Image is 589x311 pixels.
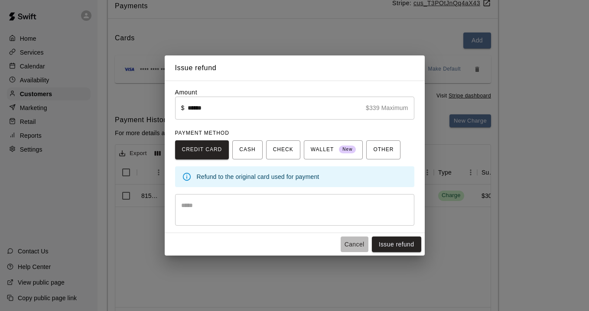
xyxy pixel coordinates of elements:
label: Amount [175,89,198,96]
span: OTHER [373,143,394,157]
button: OTHER [366,140,400,159]
span: WALLET [311,143,356,157]
p: $339 Maximum [366,104,408,112]
span: CREDIT CARD [182,143,222,157]
button: WALLET New [304,140,363,159]
button: CASH [232,140,262,159]
p: $ [181,104,185,112]
button: Cancel [341,236,368,253]
h2: Issue refund [165,55,425,81]
button: CHECK [266,140,300,159]
span: CHECK [273,143,293,157]
button: CREDIT CARD [175,140,229,159]
span: PAYMENT METHOD [175,130,229,136]
span: New [339,144,356,155]
div: Refund to the original card used for payment [197,169,407,185]
span: CASH [239,143,255,157]
button: Issue refund [372,236,421,253]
